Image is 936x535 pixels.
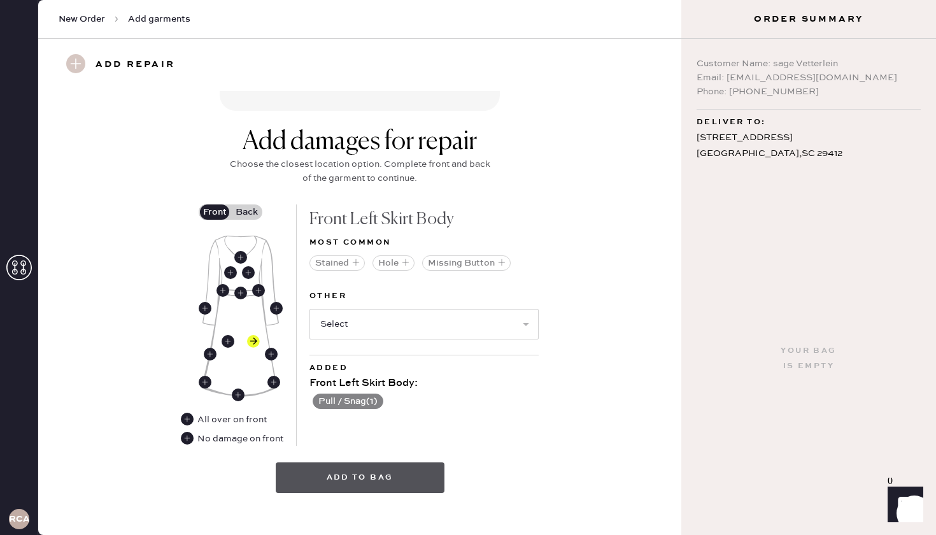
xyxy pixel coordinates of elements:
[265,348,278,360] div: Front Left Side Seam
[224,266,237,279] div: Front Right Body
[204,348,216,360] div: Front Right Side Seam
[181,432,283,446] div: No damage on front
[199,204,230,220] label: Front
[309,376,539,391] div: Front Left Skirt Body :
[247,335,260,348] div: Front Left Skirt Body
[681,13,936,25] h3: Order Summary
[372,255,415,271] button: Hole
[96,54,175,76] h3: Add repair
[876,478,930,532] iframe: Front Chat
[230,204,262,220] label: Back
[197,413,267,427] div: All over on front
[59,13,105,25] span: New Order
[197,432,283,446] div: No damage on front
[309,204,539,235] div: Front Left Skirt Body
[226,127,493,157] div: Add damages for repair
[181,413,268,427] div: All over on front
[697,57,921,71] div: Customer Name: sage Vetterlein
[697,85,921,99] div: Phone: [PHONE_NUMBER]
[232,389,245,401] div: Front Center Hem
[234,287,247,299] div: Front Center Waistband
[309,289,539,304] label: Other
[697,71,921,85] div: Email: [EMAIL_ADDRESS][DOMAIN_NAME]
[267,376,280,389] div: Front Left Side Seam
[226,157,493,185] div: Choose the closest location option. Complete front and back of the garment to continue.
[216,284,229,297] div: Front Right Waistband
[199,302,211,315] div: Front Right Sleeve
[422,255,511,271] button: Missing Button
[222,335,234,348] div: Front Right Skirt Body
[201,236,279,397] img: Garment image
[242,266,255,279] div: Front Left Body
[199,376,211,389] div: Front Right Side Seam
[309,255,365,271] button: Stained
[781,343,836,374] div: Your bag is empty
[697,130,921,162] div: [STREET_ADDRESS] [GEOGRAPHIC_DATA] , SC 29412
[234,251,247,264] div: Front Center Neckline
[313,394,383,409] button: Pull / Snag(1)
[697,115,765,130] span: Deliver to:
[270,302,283,315] div: Front Left Sleeve
[128,13,190,25] span: Add garments
[9,515,29,524] h3: RCA
[252,284,265,297] div: Front Left Waistband
[276,462,444,493] button: Add to bag
[309,235,539,250] div: Most common
[309,360,539,376] div: Added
